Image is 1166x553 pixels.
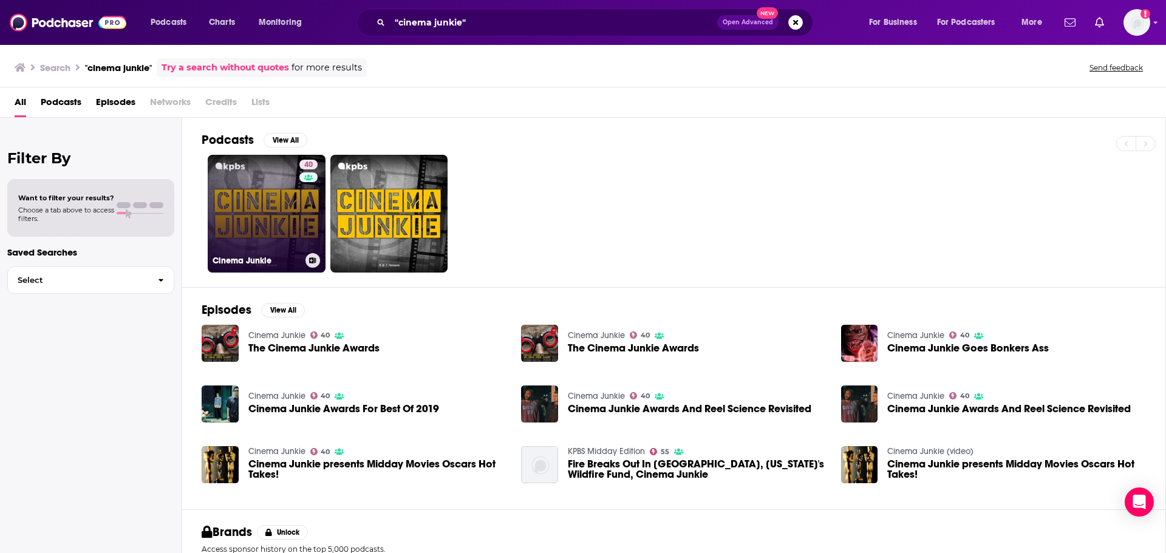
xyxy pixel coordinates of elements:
[15,92,26,117] a: All
[151,14,186,31] span: Podcasts
[949,392,969,399] a: 40
[299,160,318,169] a: 40
[641,393,650,399] span: 40
[202,302,305,317] a: EpisodesView All
[568,330,625,341] a: Cinema Junkie
[202,446,239,483] img: Cinema Junkie presents Midday Movies Oscars Hot Takes!
[841,446,878,483] img: Cinema Junkie presents Midday Movies Oscars Hot Takes!
[757,7,779,19] span: New
[521,446,558,483] img: Fire Breaks Out In Ramona, California's Wildfire Fund, Cinema Junkie
[248,404,439,414] a: Cinema Junkie Awards For Best Of 2019
[1140,9,1150,19] svg: Add a profile image
[202,132,307,148] a: PodcastsView All
[1021,14,1042,31] span: More
[861,13,932,32] button: open menu
[887,446,973,456] a: Cinema Junkie (video)
[887,391,944,401] a: Cinema Junkie
[929,13,1013,32] button: open menu
[248,343,380,353] a: The Cinema Junkie Awards
[142,13,202,32] button: open menu
[7,149,174,167] h2: Filter By
[321,393,330,399] span: 40
[568,391,625,401] a: Cinema Junkie
[202,385,239,422] a: Cinema Junkie Awards For Best Of 2019
[937,14,995,31] span: For Podcasters
[18,206,114,223] span: Choose a tab above to access filters.
[723,19,773,25] span: Open Advanced
[96,92,135,117] span: Episodes
[1123,9,1150,36] button: Show profile menu
[887,343,1049,353] span: Cinema Junkie Goes Bonkers Ass
[150,92,191,117] span: Networks
[321,333,330,338] span: 40
[390,13,717,32] input: Search podcasts, credits, & more...
[960,393,969,399] span: 40
[250,13,318,32] button: open menu
[1060,12,1080,33] a: Show notifications dropdown
[18,194,114,202] span: Want to filter your results?
[310,392,330,399] a: 40
[291,61,362,75] span: for more results
[264,133,307,148] button: View All
[841,325,878,362] img: Cinema Junkie Goes Bonkers Ass
[7,246,174,258] p: Saved Searches
[41,92,81,117] span: Podcasts
[208,155,326,273] a: 40Cinema Junkie
[304,159,313,171] span: 40
[949,331,969,339] a: 40
[248,330,305,341] a: Cinema Junkie
[201,13,242,32] a: Charts
[209,14,235,31] span: Charts
[1086,63,1147,73] button: Send feedback
[1123,9,1150,36] img: User Profile
[202,132,254,148] h2: Podcasts
[85,62,152,73] h3: "cinema junkie"
[869,14,917,31] span: For Business
[568,459,827,480] span: Fire Breaks Out In [GEOGRAPHIC_DATA], [US_STATE]'s Wildfire Fund, Cinema Junkie
[205,92,237,117] span: Credits
[248,459,507,480] a: Cinema Junkie presents Midday Movies Oscars Hot Takes!
[568,446,645,456] a: KPBS Midday Edition
[717,15,779,30] button: Open AdvancedNew
[248,446,305,456] a: Cinema Junkie
[202,325,239,362] img: The Cinema Junkie Awards
[887,459,1146,480] a: Cinema Junkie presents Midday Movies Oscars Hot Takes!
[202,302,251,317] h2: Episodes
[251,92,270,117] span: Lists
[630,392,650,399] a: 40
[630,331,650,339] a: 40
[521,385,558,422] img: Cinema Junkie Awards And Reel Science Revisited
[568,404,811,414] a: Cinema Junkie Awards And Reel Science Revisited
[7,266,174,294] button: Select
[1125,487,1154,517] div: Open Intercom Messenger
[259,14,302,31] span: Monitoring
[1013,13,1057,32] button: open menu
[8,276,148,284] span: Select
[841,385,878,422] img: Cinema Junkie Awards And Reel Science Revisited
[310,448,330,455] a: 40
[10,11,126,34] img: Podchaser - Follow, Share and Rate Podcasts
[248,391,305,401] a: Cinema Junkie
[368,8,825,36] div: Search podcasts, credits, & more...
[887,330,944,341] a: Cinema Junkie
[321,449,330,455] span: 40
[1090,12,1109,33] a: Show notifications dropdown
[960,333,969,338] span: 40
[257,525,309,540] button: Unlock
[162,61,289,75] a: Try a search without quotes
[887,404,1131,414] a: Cinema Junkie Awards And Reel Science Revisited
[641,333,650,338] span: 40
